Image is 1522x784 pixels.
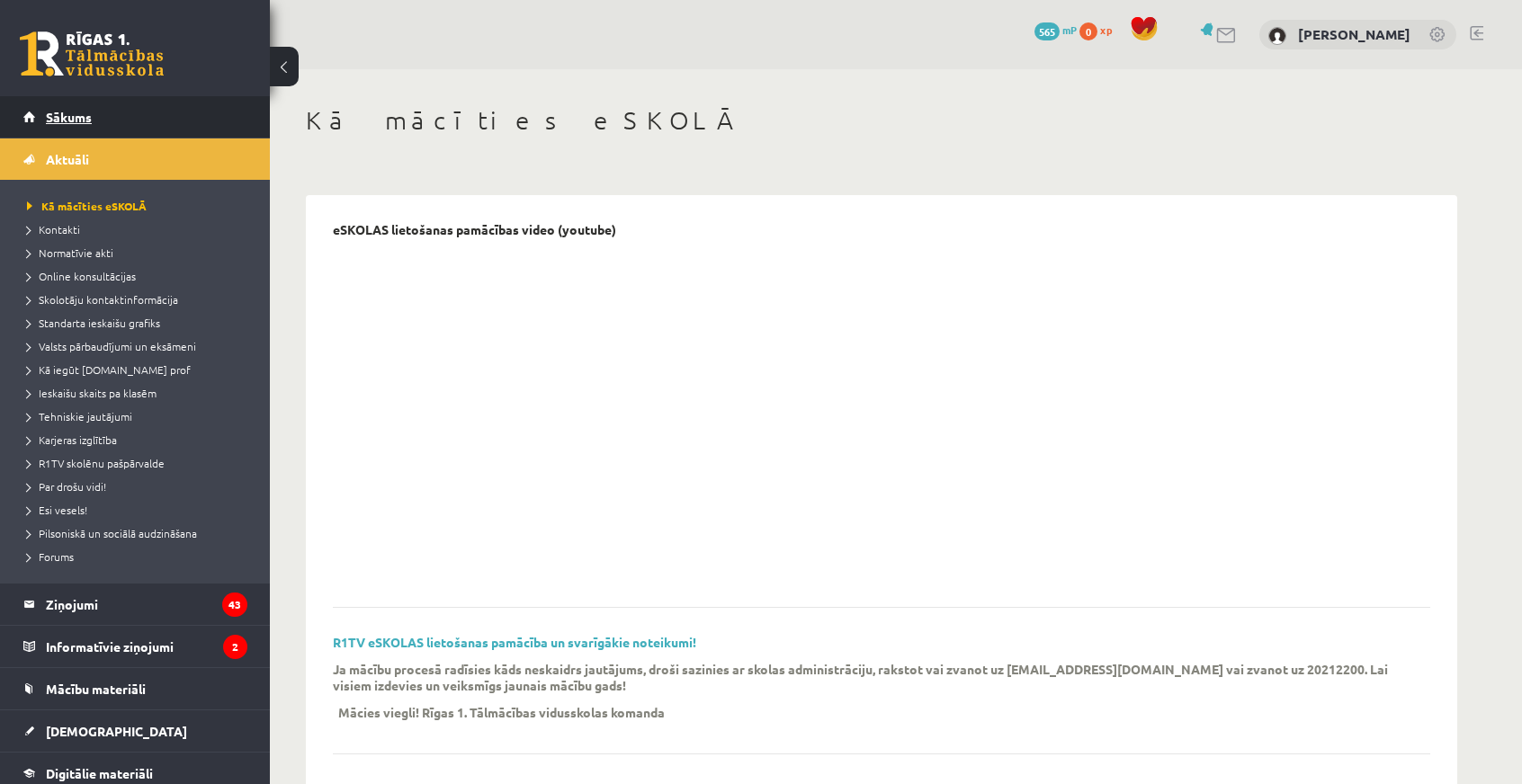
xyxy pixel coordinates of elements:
[23,584,247,625] a: Ziņojumi43
[27,526,197,540] span: Pilsoniskā un sociālā audzināšana
[27,338,252,354] a: Valsts pārbaudījumi un eksāmeni
[23,626,247,667] a: Informatīvie ziņojumi2
[27,549,74,564] span: Forums
[23,96,247,138] a: Sākums
[27,408,252,424] a: Tehniskie jautājumi
[46,584,247,625] legend: Ziņojumi
[27,478,252,494] a: Par drošu vidi!
[27,503,87,517] span: Esi vesels!
[333,661,1403,693] p: Ja mācību procesā radīsies kāds neskaidrs jautājums, droši sazinies ar skolas administrāciju, rak...
[1298,25,1410,43] a: [PERSON_NAME]
[27,525,252,541] a: Pilsoniskā un sociālā audzināšana
[1034,22,1060,40] span: 565
[23,710,247,752] a: [DEMOGRAPHIC_DATA]
[306,105,1457,136] h1: Kā mācīties eSKOLĀ
[27,198,252,214] a: Kā mācīties eSKOLĀ
[27,222,80,236] span: Kontakti
[27,385,252,401] a: Ieskaišu skaits pa klasēm
[27,245,113,260] span: Normatīvie akti
[46,723,187,739] span: [DEMOGRAPHIC_DATA]
[46,109,92,125] span: Sākums
[27,362,191,377] span: Kā iegūt [DOMAIN_NAME] prof
[27,409,132,423] span: Tehniskie jautājumi
[27,479,106,494] span: Par drošu vidi!
[23,668,247,709] a: Mācību materiāli
[222,592,247,617] i: 43
[27,432,117,447] span: Karjeras izglītība
[1062,22,1077,37] span: mP
[333,222,616,237] p: eSKOLAS lietošanas pamācības video (youtube)
[27,339,196,353] span: Valsts pārbaudījumi un eksāmeni
[46,765,153,781] span: Digitālie materiāli
[27,361,252,378] a: Kā iegūt [DOMAIN_NAME] prof
[223,635,247,659] i: 2
[1268,27,1286,45] img: Marks Eilers Bušs
[27,268,252,284] a: Online konsultācijas
[27,502,252,518] a: Esi vesels!
[1100,22,1112,37] span: xp
[27,269,136,283] span: Online konsultācijas
[27,386,157,400] span: Ieskaišu skaits pa klasēm
[27,548,252,565] a: Forums
[23,138,247,180] a: Aktuāli
[27,316,160,330] span: Standarta ieskaišu grafiks
[27,221,252,237] a: Kontakti
[27,291,252,307] a: Skolotāju kontaktinformācija
[1079,22,1097,40] span: 0
[27,315,252,331] a: Standarta ieskaišu grafiks
[422,704,665,720] p: Rīgas 1. Tālmācības vidusskolas komanda
[27,199,147,213] span: Kā mācīties eSKOLĀ
[46,626,247,667] legend: Informatīvie ziņojumi
[27,456,165,470] span: R1TV skolēnu pašpārvalde
[27,292,178,307] span: Skolotāju kontaktinformācija
[27,245,252,261] a: Normatīvie akti
[27,432,252,448] a: Karjeras izglītība
[1079,22,1121,37] a: 0 xp
[46,681,146,697] span: Mācību materiāli
[46,151,89,167] span: Aktuāli
[27,455,252,471] a: R1TV skolēnu pašpārvalde
[338,704,419,720] p: Mācies viegli!
[20,31,164,76] a: Rīgas 1. Tālmācības vidusskola
[333,634,696,650] a: R1TV eSKOLAS lietošanas pamācība un svarīgākie noteikumi!
[1034,22,1077,37] a: 565 mP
